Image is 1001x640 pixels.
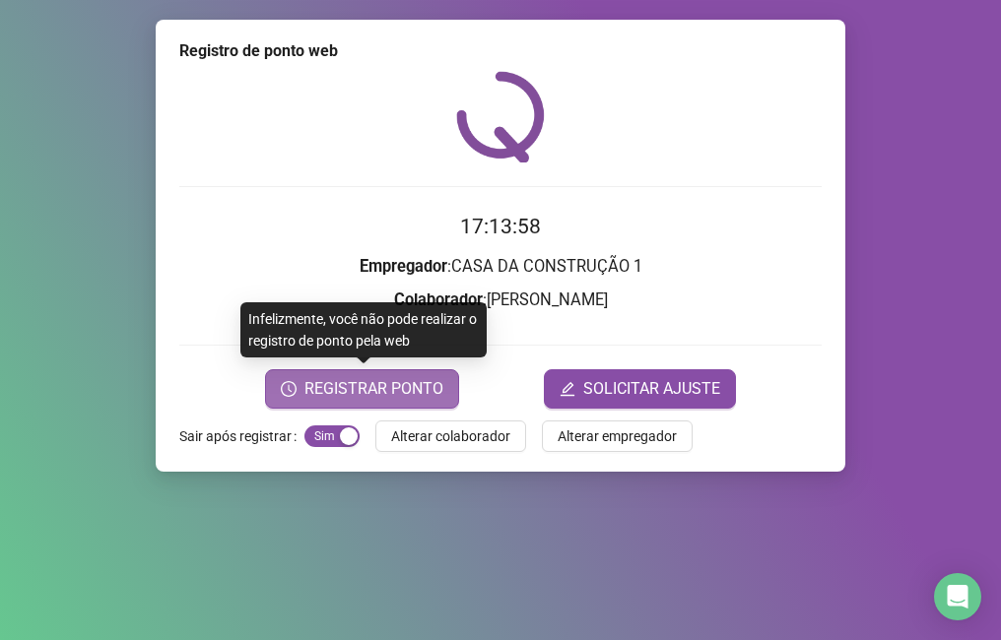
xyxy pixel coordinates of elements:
[179,288,822,313] h3: : [PERSON_NAME]
[391,425,510,447] span: Alterar colaborador
[560,381,575,397] span: edit
[240,302,487,357] div: Infelizmente, você não pode realizar o registro de ponto pela web
[360,257,447,276] strong: Empregador
[583,377,720,401] span: SOLICITAR AJUSTE
[456,71,545,162] img: QRPoint
[542,420,693,452] button: Alterar empregador
[179,420,304,452] label: Sair após registrar
[544,369,736,409] button: editSOLICITAR AJUSTE
[179,254,822,280] h3: : CASA DA CONSTRUÇÃO 1
[934,573,981,620] div: Open Intercom Messenger
[375,420,526,452] button: Alterar colaborador
[265,369,459,409] button: REGISTRAR PONTO
[304,377,443,401] span: REGISTRAR PONTO
[558,425,677,447] span: Alterar empregador
[460,215,541,238] time: 17:13:58
[394,290,483,309] strong: Colaborador
[179,39,822,63] div: Registro de ponto web
[281,381,297,397] span: clock-circle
